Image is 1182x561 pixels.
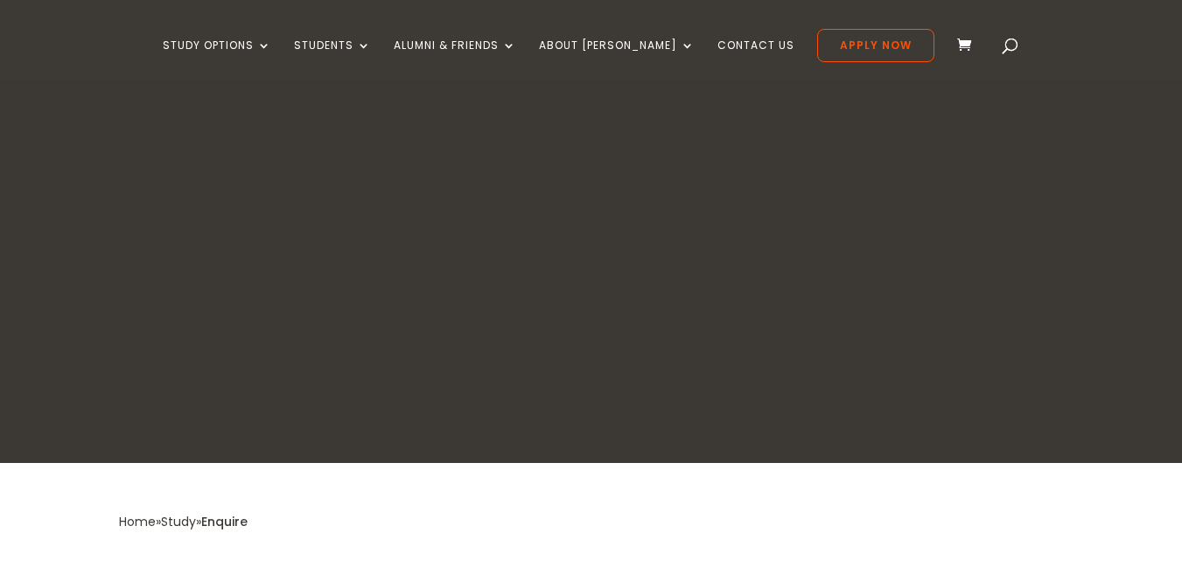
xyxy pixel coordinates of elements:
[817,29,934,62] a: Apply Now
[163,39,271,81] a: Study Options
[201,513,248,530] span: Enquire
[539,39,695,81] a: About [PERSON_NAME]
[717,39,794,81] a: Contact Us
[394,39,516,81] a: Alumni & Friends
[294,39,371,81] a: Students
[119,513,156,530] a: Home
[119,513,248,530] span: » »
[161,513,196,530] a: Study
